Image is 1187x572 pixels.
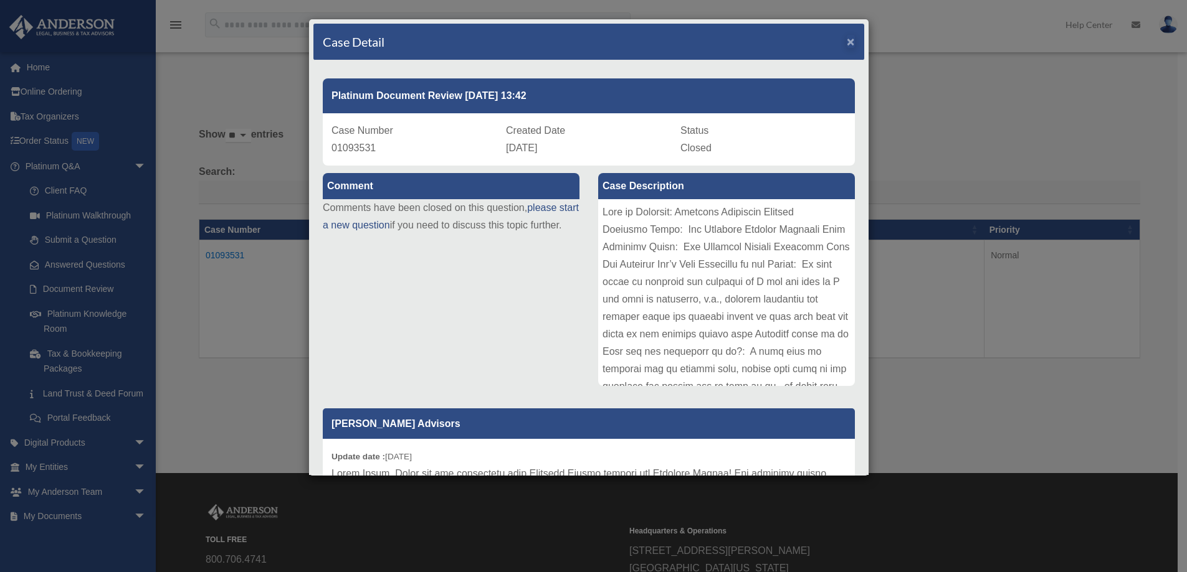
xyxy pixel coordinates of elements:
[323,408,855,439] p: [PERSON_NAME] Advisors
[323,78,855,113] div: Platinum Document Review [DATE] 13:42
[331,452,385,461] b: Update date :
[598,199,855,386] div: Lore ip Dolorsit: Ametcons Adipiscin Elitsed Doeiusmo Tempo: Inc Utlabore Etdolor Magnaali Enim A...
[680,125,708,136] span: Status
[323,173,579,199] label: Comment
[506,143,537,153] span: [DATE]
[847,35,855,48] button: Close
[680,143,712,153] span: Closed
[323,199,579,234] p: Comments have been closed on this question, if you need to discuss this topic further.
[331,125,393,136] span: Case Number
[331,452,412,461] small: [DATE]
[847,34,855,49] span: ×
[506,125,565,136] span: Created Date
[598,173,855,199] label: Case Description
[323,202,579,230] a: please start a new question
[323,33,384,50] h4: Case Detail
[331,143,376,153] span: 01093531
